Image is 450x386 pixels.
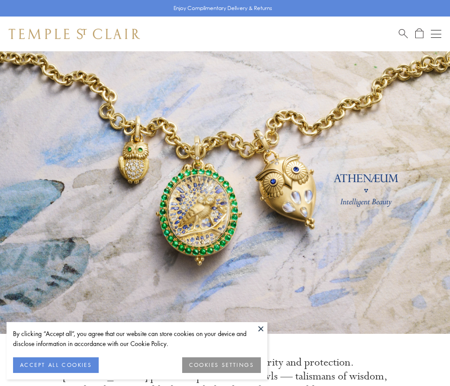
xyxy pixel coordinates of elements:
[173,4,272,13] p: Enjoy Complimentary Delivery & Returns
[182,357,261,373] button: COOKIES SETTINGS
[415,28,423,39] a: Open Shopping Bag
[13,329,261,349] div: By clicking “Accept all”, you agree that our website can store cookies on your device and disclos...
[9,29,140,39] img: Temple St. Clair
[399,28,408,39] a: Search
[431,29,441,39] button: Open navigation
[13,357,99,373] button: ACCEPT ALL COOKIES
